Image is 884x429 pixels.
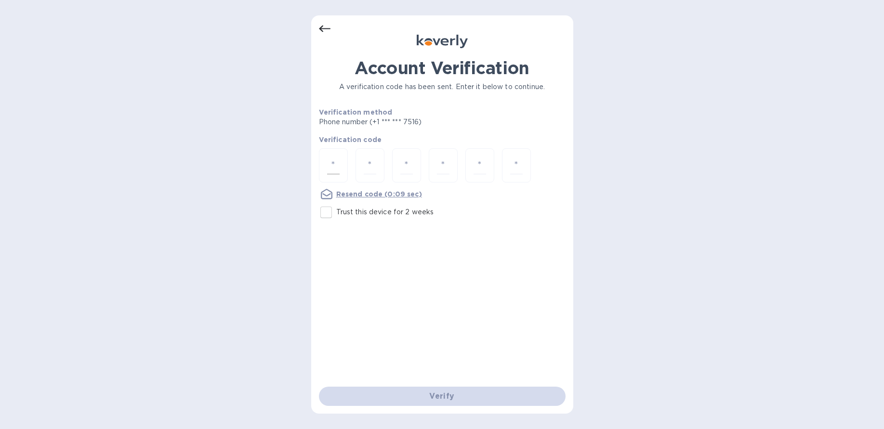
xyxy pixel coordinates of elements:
[319,117,496,127] p: Phone number (+1 *** *** 7516)
[336,207,434,217] p: Trust this device for 2 weeks
[319,58,566,78] h1: Account Verification
[319,108,393,116] b: Verification method
[336,190,422,198] u: Resend code (0:09 sec)
[319,135,566,144] p: Verification code
[319,82,566,92] p: A verification code has been sent. Enter it below to continue.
